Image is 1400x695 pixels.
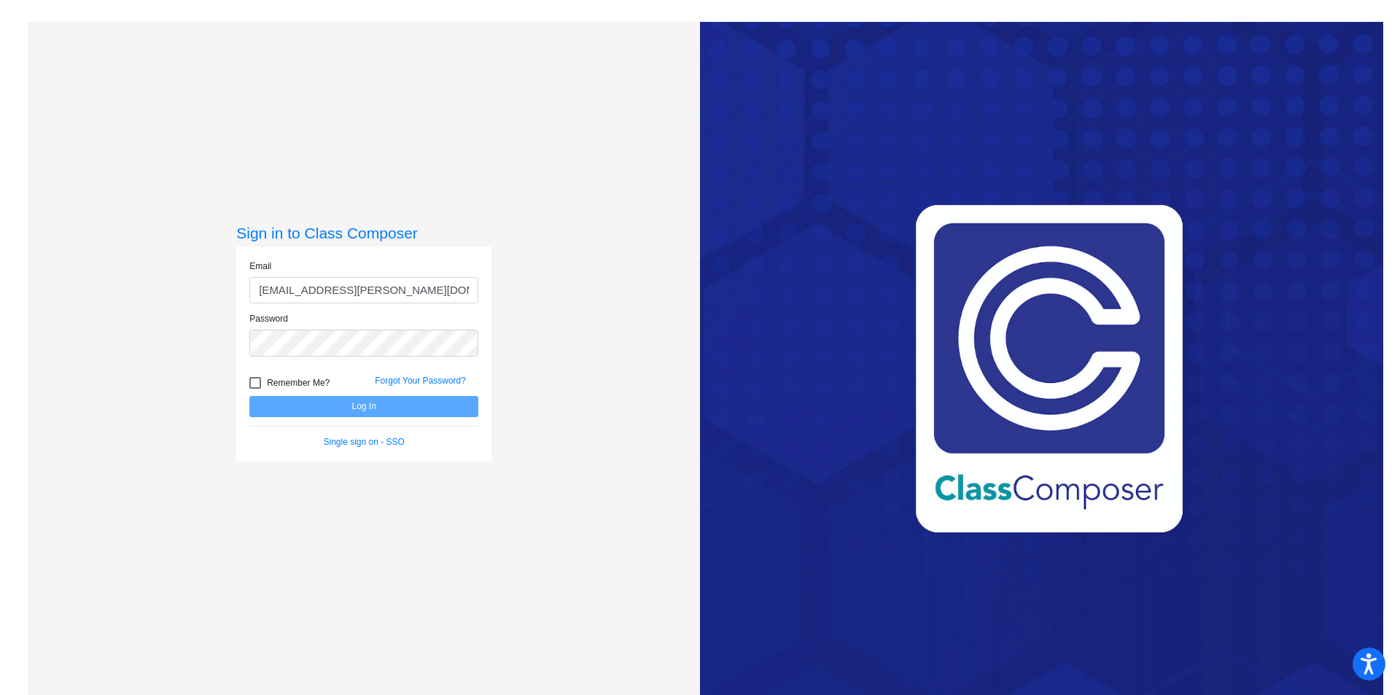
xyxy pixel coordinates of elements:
[375,376,466,386] a: Forgot Your Password?
[249,312,288,325] label: Password
[249,260,271,273] label: Email
[324,437,405,447] a: Single sign on - SSO
[236,224,491,242] h3: Sign in to Class Composer
[249,396,478,417] button: Log In
[267,374,330,392] span: Remember Me?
